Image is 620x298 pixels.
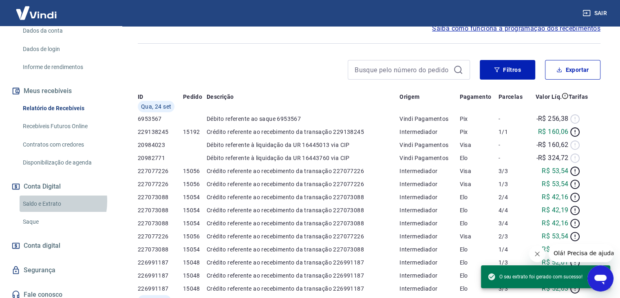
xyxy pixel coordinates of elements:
[488,273,582,281] span: O seu extrato foi gerado com sucesso!
[183,180,207,188] p: 15056
[460,128,499,136] p: Pix
[542,166,568,176] p: R$ 53,54
[535,93,562,101] p: Valor Líq.
[20,118,112,135] a: Recebíveis Futuros Online
[499,180,528,188] p: 1/3
[581,6,610,21] button: Sair
[138,141,183,149] p: 20984023
[10,237,112,255] a: Conta digital
[355,64,450,76] input: Busque pelo número do pedido
[138,271,183,280] p: 226991187
[20,22,112,39] a: Dados da conta
[20,196,112,212] a: Saldo e Extrato
[499,219,528,227] p: 3/4
[207,258,399,267] p: Crédito referente ao recebimento da transação 226991187
[399,167,460,175] p: Intermediador
[399,285,460,293] p: Intermediador
[183,128,207,136] p: 15192
[460,167,499,175] p: Visa
[138,219,183,227] p: 227073088
[207,206,399,214] p: Crédito referente ao recebimento da transação 227073088
[207,193,399,201] p: Crédito referente ao recebimento da transação 227073088
[399,128,460,136] p: Intermediador
[20,154,112,171] a: Disponibilização de agenda
[183,285,207,293] p: 15048
[20,41,112,58] a: Dados de login
[207,219,399,227] p: Crédito referente ao recebimento da transação 227073088
[542,205,568,215] p: R$ 42,19
[207,141,399,149] p: Débito referente à liquidação da UR 16445013 via CIP
[138,128,183,136] p: 229138245
[399,180,460,188] p: Intermediador
[542,284,568,294] p: R$ 52,03
[542,218,568,228] p: R$ 42,16
[499,245,528,254] p: 1/4
[536,140,568,150] p: -R$ 160,62
[460,180,499,188] p: Visa
[536,153,568,163] p: -R$ 324,72
[20,213,112,230] a: Saque
[536,114,568,124] p: -R$ 256,38
[183,93,202,101] p: Pedido
[183,258,207,267] p: 15048
[460,93,492,101] p: Pagamento
[542,231,568,241] p: R$ 53,54
[138,232,183,240] p: 227077226
[542,192,568,202] p: R$ 42,16
[207,128,399,136] p: Crédito referente ao recebimento da transação 229138245
[183,219,207,227] p: 15054
[399,206,460,214] p: Intermediador
[10,261,112,279] a: Segurança
[499,154,528,162] p: -
[432,24,600,33] a: Saiba como funciona a programação dos recebimentos
[183,232,207,240] p: 15056
[207,154,399,162] p: Débito referente à liquidação da UR 16443760 via CIP
[460,206,499,214] p: Elo
[138,245,183,254] p: 227073088
[542,179,568,189] p: R$ 53,54
[399,232,460,240] p: Intermediador
[499,167,528,175] p: 3/3
[138,193,183,201] p: 227073088
[183,193,207,201] p: 15054
[460,245,499,254] p: Elo
[207,285,399,293] p: Crédito referente ao recebimento da transação 226991187
[10,178,112,196] button: Conta Digital
[499,93,523,101] p: Parcelas
[460,115,499,123] p: Pix
[183,271,207,280] p: 15048
[499,206,528,214] p: 4/4
[138,154,183,162] p: 20982771
[20,100,112,117] a: Relatório de Recebíveis
[207,271,399,280] p: Crédito referente ao recebimento da transação 226991187
[529,246,545,262] iframe: Fechar mensagem
[499,141,528,149] p: -
[460,141,499,149] p: Visa
[10,0,63,25] img: Vindi
[545,60,600,80] button: Exportar
[20,59,112,76] a: Informe de rendimentos
[24,240,60,251] span: Conta digital
[138,167,183,175] p: 227077226
[460,219,499,227] p: Elo
[568,93,588,101] p: Tarifas
[207,115,399,123] p: Débito referente ao saque 6953567
[480,60,535,80] button: Filtros
[460,285,499,293] p: Elo
[207,167,399,175] p: Crédito referente ao recebimento da transação 227077226
[499,285,528,293] p: 3/3
[499,115,528,123] p: -
[460,232,499,240] p: Visa
[207,232,399,240] p: Crédito referente ao recebimento da transação 227077226
[399,219,460,227] p: Intermediador
[499,258,528,267] p: 1/3
[138,285,183,293] p: 226991187
[399,93,419,101] p: Origem
[499,193,528,201] p: 2/4
[20,136,112,153] a: Contratos com credores
[207,245,399,254] p: Crédito referente ao recebimento da transação 227073088
[399,245,460,254] p: Intermediador
[399,271,460,280] p: Intermediador
[138,115,183,123] p: 6953567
